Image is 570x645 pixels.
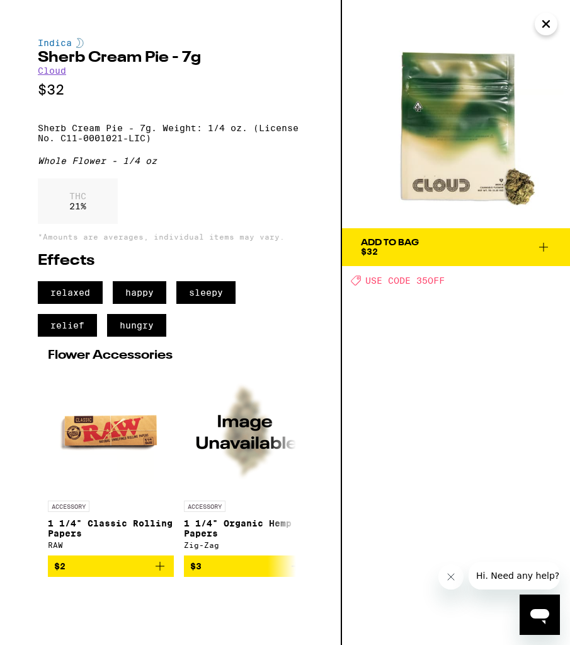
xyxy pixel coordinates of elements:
a: Open page for 1 1/4" Classic Rolling Papers from RAW [48,368,174,555]
span: happy [113,281,166,304]
h2: Flower Accessories [48,349,293,362]
img: indicaColor.svg [76,38,84,48]
div: Whole Flower - 1/4 oz [38,156,303,166]
div: Indica [38,38,303,48]
button: Add to bag [48,555,174,577]
iframe: Message from company [469,562,560,590]
span: sleepy [176,281,236,304]
div: Add To Bag [361,238,419,247]
span: USE CODE 35OFF [365,276,445,286]
button: Add to bag [184,555,310,577]
span: $32 [361,247,378,257]
iframe: Button to launch messaging window [520,595,560,635]
iframe: Close message [438,564,464,590]
div: RAW [48,541,174,549]
span: hungry [107,314,166,337]
a: Open page for 1 1/4" Organic Hemp Papers from Zig-Zag [184,368,310,555]
p: ACCESSORY [184,501,225,512]
span: $3 [190,561,202,571]
img: Zig-Zag - 1 1/4" Organic Hemp Papers [184,368,310,494]
p: $32 [38,82,303,98]
p: Sherb Cream Pie - 7g. Weight: 1/4 oz. (License No. C11-0001021-LIC) [38,123,303,143]
span: relief [38,314,97,337]
button: Close [535,13,557,35]
p: 1 1/4" Organic Hemp Papers [184,518,310,538]
h2: Sherb Cream Pie - 7g [38,50,303,66]
div: Zig-Zag [184,541,310,549]
p: 1 1/4" Classic Rolling Papers [48,518,174,538]
div: 21 % [38,178,118,224]
button: Add To Bag$32 [342,228,570,266]
p: THC [69,191,86,201]
p: *Amounts are averages, individual items may vary. [38,233,303,241]
span: $2 [54,561,66,571]
p: ACCESSORY [48,501,89,512]
span: relaxed [38,281,103,304]
img: RAW - 1 1/4" Classic Rolling Papers [48,368,174,494]
h2: Effects [38,253,303,269]
a: Cloud [38,66,66,76]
